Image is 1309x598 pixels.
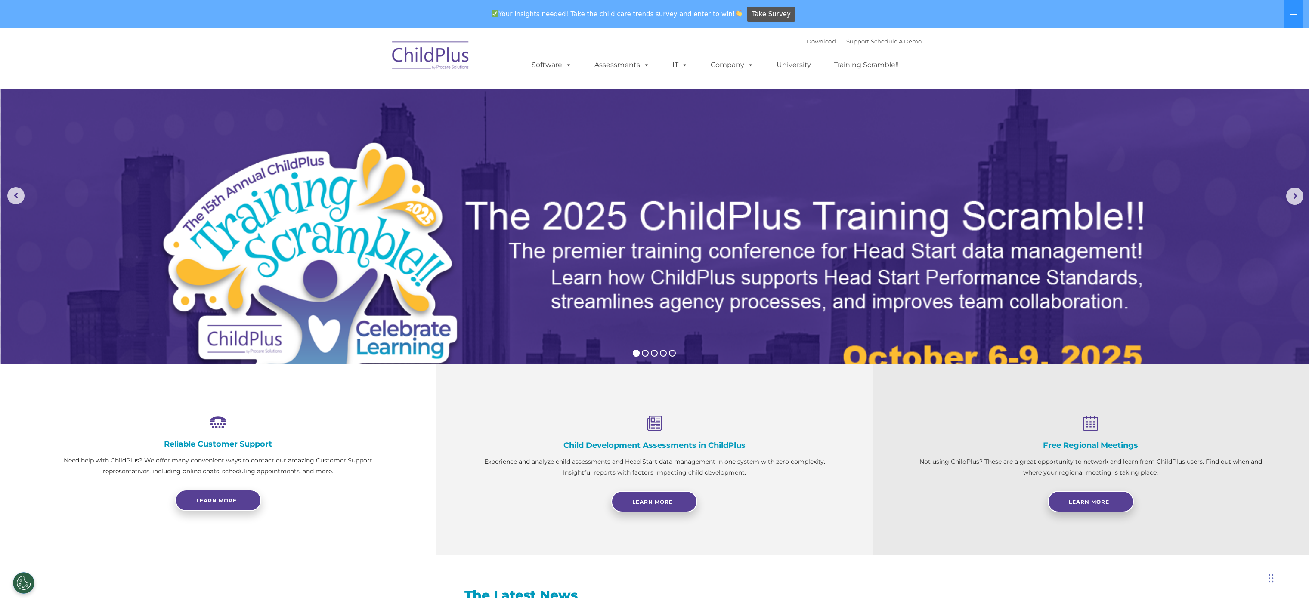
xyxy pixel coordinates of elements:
a: IT [664,56,696,74]
a: Take Survey [747,7,795,22]
p: Not using ChildPlus? These are a great opportunity to network and learn from ChildPlus users. Fin... [916,456,1266,478]
a: University [768,56,820,74]
a: Support [846,38,869,45]
img: 👏 [736,10,742,17]
span: Your insights needed! Take the child care trends survey and enter to win! [488,6,746,22]
h4: Child Development Assessments in ChildPlus [480,441,830,450]
a: Software [523,56,580,74]
a: Training Scramble!! [825,56,907,74]
a: Learn more [175,490,261,511]
a: Download [807,38,836,45]
p: Experience and analyze child assessments and Head Start data management in one system with zero c... [480,456,830,478]
a: Learn More [611,491,697,512]
font: | [807,38,922,45]
img: ✅ [492,10,498,17]
button: Cookies Settings [13,572,34,594]
div: Drag [1269,565,1274,591]
iframe: Chat Widget [1169,505,1309,598]
span: Take Survey [752,7,791,22]
p: Need help with ChildPlus? We offer many convenient ways to contact our amazing Customer Support r... [43,455,393,477]
span: Learn More [1069,499,1109,505]
a: Schedule A Demo [871,38,922,45]
h4: Free Regional Meetings [916,441,1266,450]
a: Assessments [586,56,658,74]
span: Learn More [632,499,673,505]
h4: Reliable Customer Support [43,439,393,449]
a: Company [702,56,762,74]
img: ChildPlus by Procare Solutions [388,35,474,78]
a: Learn More [1048,491,1134,512]
span: Learn more [196,497,237,504]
